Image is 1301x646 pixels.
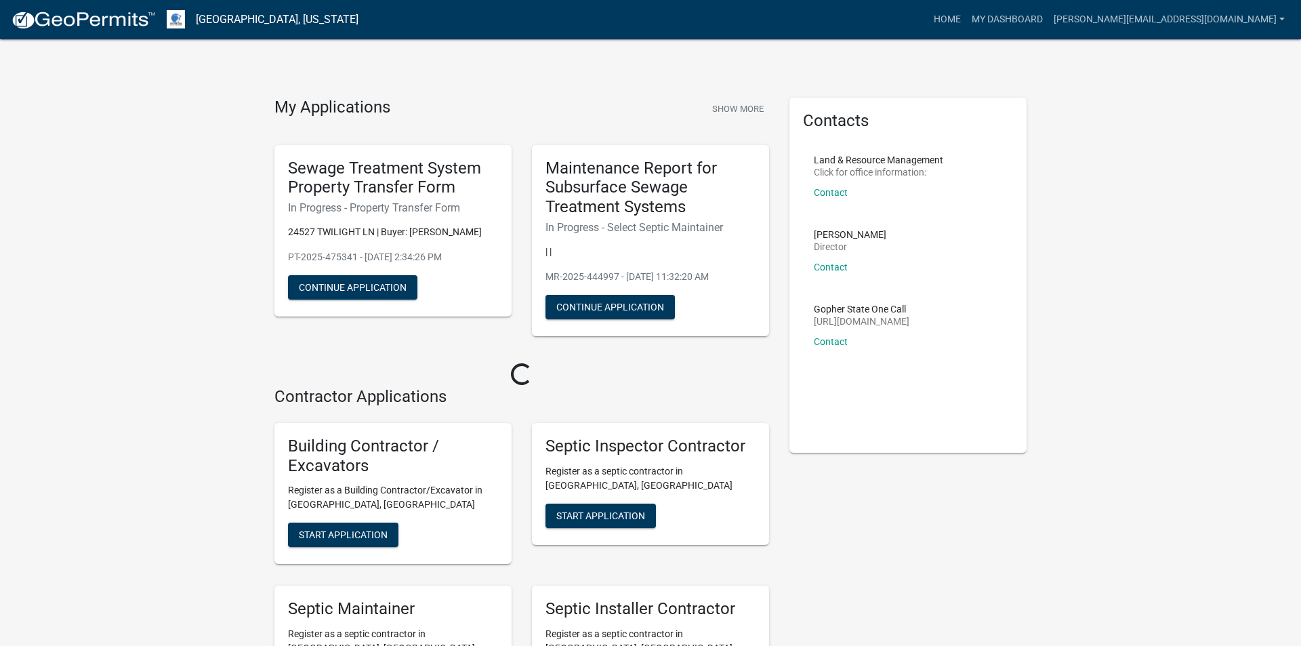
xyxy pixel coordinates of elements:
p: Land & Resource Management [814,155,943,165]
p: Register as a Building Contractor/Excavator in [GEOGRAPHIC_DATA], [GEOGRAPHIC_DATA] [288,483,498,512]
button: Continue Application [545,295,675,319]
a: Home [928,7,966,33]
a: [GEOGRAPHIC_DATA], [US_STATE] [196,8,358,31]
a: My Dashboard [966,7,1048,33]
a: Contact [814,262,848,272]
h5: Contacts [803,111,1013,131]
button: Start Application [545,504,656,528]
p: Director [814,242,886,251]
p: [PERSON_NAME] [814,230,886,239]
h5: Building Contractor / Excavators [288,437,498,476]
button: Continue Application [288,275,417,300]
h5: Septic Inspector Contractor [545,437,756,456]
p: PT-2025-475341 - [DATE] 2:34:26 PM [288,250,498,264]
p: | | [545,245,756,259]
button: Show More [707,98,769,120]
span: Start Application [299,529,388,540]
p: Click for office information: [814,167,943,177]
a: Contact [814,187,848,198]
h5: Septic Installer Contractor [545,599,756,619]
p: Register as a septic contractor in [GEOGRAPHIC_DATA], [GEOGRAPHIC_DATA] [545,464,756,493]
button: Start Application [288,523,398,547]
h5: Maintenance Report for Subsurface Sewage Treatment Systems [545,159,756,217]
p: MR-2025-444997 - [DATE] 11:32:20 AM [545,270,756,284]
h5: Septic Maintainer [288,599,498,619]
a: Contact [814,336,848,347]
h5: Sewage Treatment System Property Transfer Form [288,159,498,198]
img: Otter Tail County, Minnesota [167,10,185,28]
h4: My Applications [274,98,390,118]
h4: Contractor Applications [274,387,769,407]
p: 24527 TWILIGHT LN | Buyer: [PERSON_NAME] [288,225,498,239]
span: Start Application [556,510,645,521]
h6: In Progress - Property Transfer Form [288,201,498,214]
p: [URL][DOMAIN_NAME] [814,317,909,326]
a: [PERSON_NAME][EMAIL_ADDRESS][DOMAIN_NAME] [1048,7,1290,33]
p: Gopher State One Call [814,304,909,314]
h6: In Progress - Select Septic Maintainer [545,221,756,234]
